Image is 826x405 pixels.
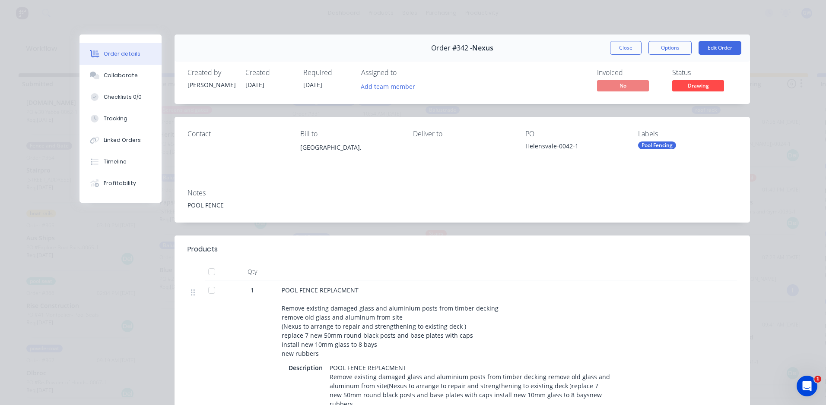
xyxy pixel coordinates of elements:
[303,81,322,89] span: [DATE]
[413,130,512,138] div: Deliver to
[472,44,493,52] span: Nexus
[104,72,138,79] div: Collaborate
[187,80,235,89] div: [PERSON_NAME]
[187,189,737,197] div: Notes
[638,141,676,149] div: Pool Fencing
[187,201,737,210] div: POOL FENCE
[597,80,649,91] span: No
[226,263,278,280] div: Qty
[245,69,293,77] div: Created
[300,141,399,154] div: [GEOGRAPHIC_DATA],
[300,141,399,169] div: [GEOGRAPHIC_DATA],
[525,141,624,154] div: Helensvale-0042-1
[361,80,420,92] button: Add team member
[672,80,724,91] span: Drawing
[104,115,127,122] div: Tracking
[672,80,724,93] button: Drawing
[300,130,399,138] div: Bill to
[79,108,162,129] button: Tracking
[431,44,472,52] span: Order #342 -
[525,130,624,138] div: PO
[648,41,692,55] button: Options
[79,86,162,108] button: Checklists 0/0
[245,81,264,89] span: [DATE]
[79,43,162,65] button: Order details
[104,158,127,166] div: Timeline
[104,179,136,187] div: Profitability
[361,69,448,77] div: Assigned to
[356,80,420,92] button: Add team member
[699,41,741,55] button: Edit Order
[104,50,140,58] div: Order details
[79,151,162,173] button: Timeline
[597,69,662,77] div: Invoiced
[187,69,235,77] div: Created by
[289,361,326,374] div: Description
[187,244,218,254] div: Products
[104,93,142,101] div: Checklists 0/0
[79,65,162,86] button: Collaborate
[814,376,821,383] span: 1
[79,173,162,194] button: Profitability
[282,286,500,358] span: POOL FENCE REPLACMENT Remove existing damaged glass and aluminium posts from timber decking remov...
[672,69,737,77] div: Status
[251,286,254,295] span: 1
[797,376,817,396] iframe: Intercom live chat
[79,129,162,151] button: Linked Orders
[104,136,141,144] div: Linked Orders
[638,130,737,138] div: Labels
[187,130,286,138] div: Contact
[303,69,351,77] div: Required
[610,41,642,55] button: Close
